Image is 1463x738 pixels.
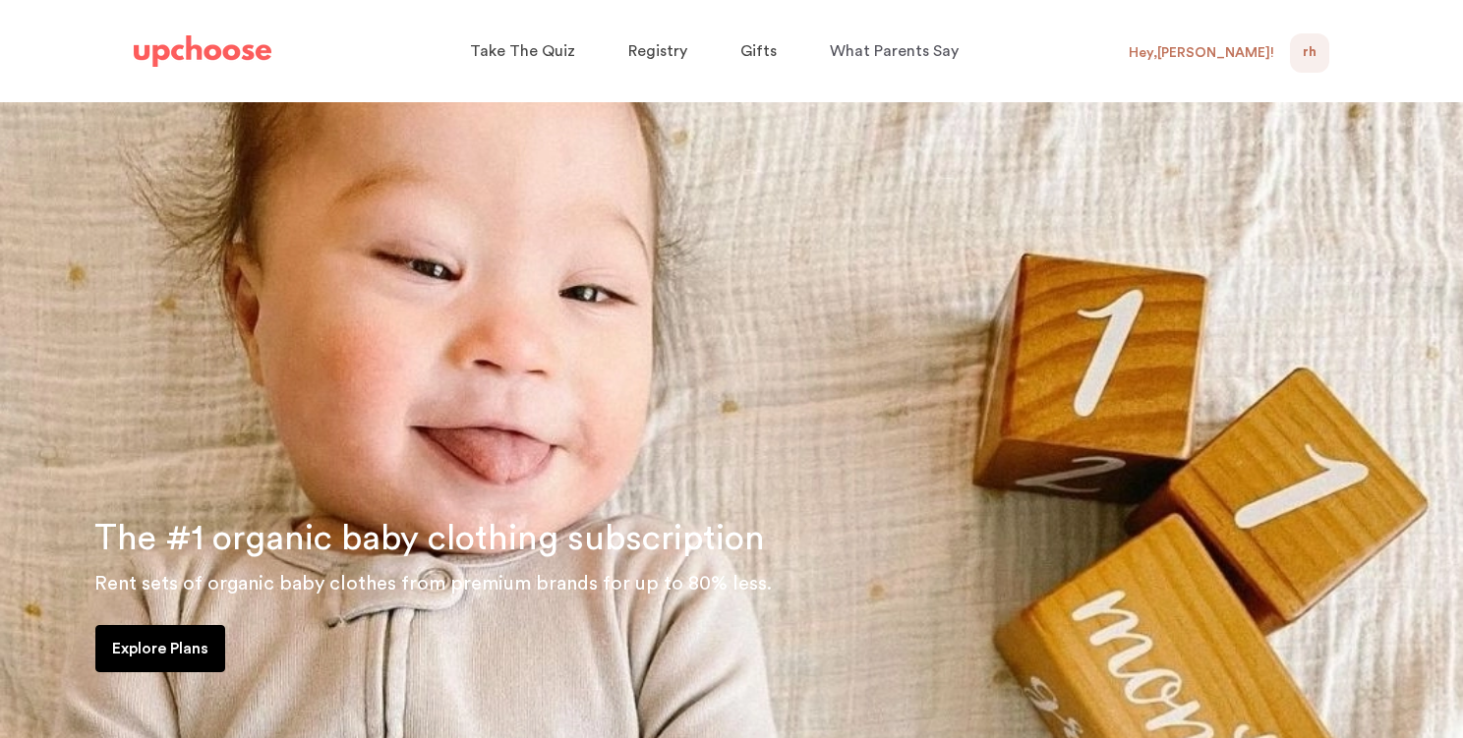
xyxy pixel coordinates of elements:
[1129,44,1274,62] div: Hey, [PERSON_NAME] !
[740,43,777,59] span: Gifts
[1303,41,1317,65] span: RH
[134,31,271,72] a: UpChoose
[740,32,783,71] a: Gifts
[830,43,959,59] span: What Parents Say
[94,568,1439,599] p: Rent sets of organic baby clothes from premium brands for up to 80% less.
[628,32,693,71] a: Registry
[112,637,208,660] p: Explore Plans
[470,32,581,71] a: Take The Quiz
[95,625,225,672] a: Explore Plans
[94,521,765,556] span: The #1 organic baby clothing subscription
[470,43,575,59] span: Take The Quiz
[134,35,271,67] img: UpChoose
[830,32,965,71] a: What Parents Say
[628,43,687,59] span: Registry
